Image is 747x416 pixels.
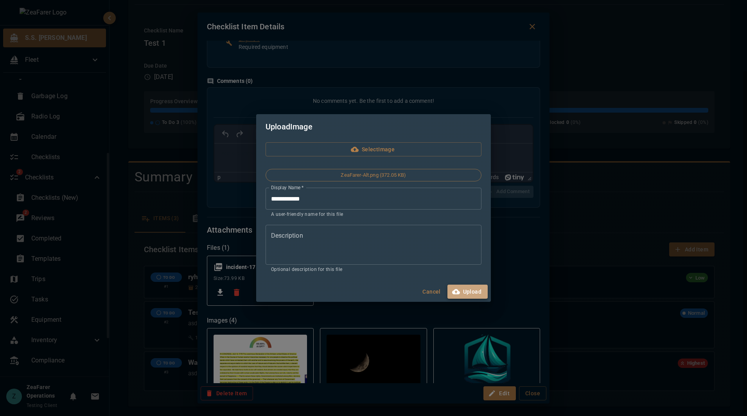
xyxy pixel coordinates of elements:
h2: Upload Image [256,114,491,139]
p: Optional description for this file [271,266,476,274]
body: Rich Text Area. Press ALT-0 for help. [6,6,312,14]
label: Display Name [271,184,303,191]
span: ZeaFarer-Alt.png (372.05 KB) [336,171,410,179]
label: SelectImage [266,142,481,157]
p: A user-friendly name for this file [271,211,476,219]
button: Upload [447,285,488,299]
button: Cancel [419,285,444,299]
